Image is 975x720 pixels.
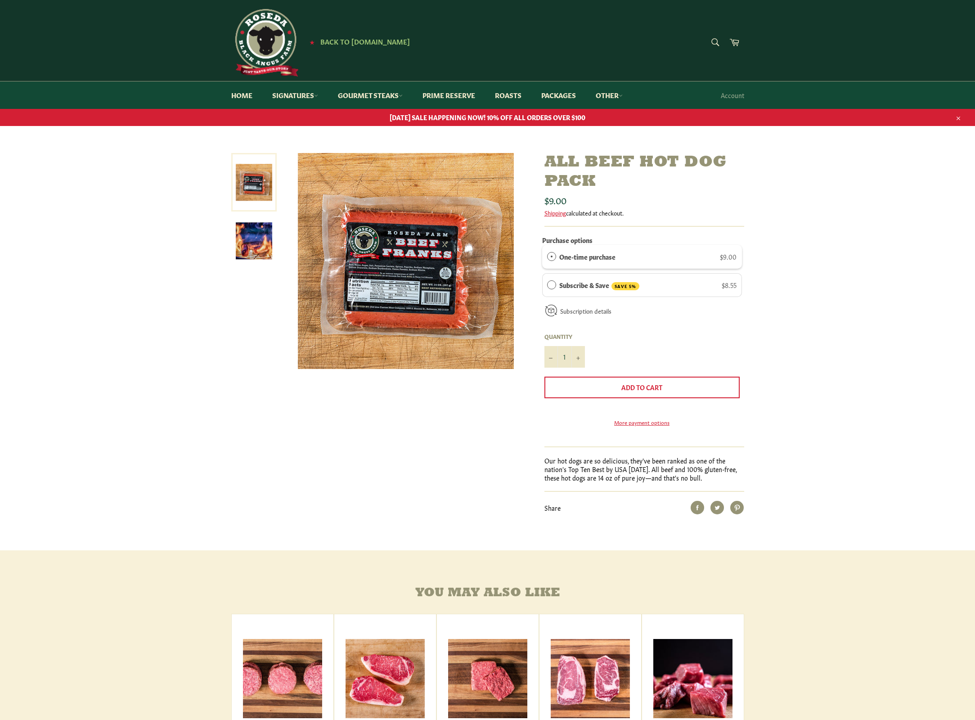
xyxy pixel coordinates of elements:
a: Other [587,81,632,109]
span: ★ [310,38,315,45]
a: Shipping [544,208,566,217]
p: Our hot dogs are so delicious, they've been ranked as one of the nation's Top Ten Best by USA [DA... [544,456,744,482]
img: Beef Cubes [653,639,732,718]
span: Back to [DOMAIN_NAME] [320,36,410,46]
a: More payment options [544,418,740,426]
span: SAVE 5% [611,282,639,291]
img: Roseda Beef [231,9,299,76]
label: One-time purchase [559,252,616,261]
a: Account [716,82,749,108]
label: Purchase options [542,235,593,244]
span: $9.00 [720,252,737,261]
a: Home [222,81,261,109]
span: Add to Cart [621,382,662,391]
span: $9.00 [544,193,566,206]
img: All Beef Hot Dog Pack [236,223,272,259]
h1: All Beef Hot Dog Pack [544,153,744,192]
a: Prime Reserve [413,81,484,109]
div: Subscribe & Save [547,280,556,290]
div: calculated at checkout. [544,209,744,217]
a: Signatures [263,81,327,109]
img: All Beef Hot Dog Pack [298,153,514,369]
img: New York Strip [346,639,425,718]
a: Packages [532,81,585,109]
span: Share [544,503,561,512]
button: Reduce item quantity by one [544,346,558,368]
button: Add to Cart [544,377,740,398]
img: Ribeye [551,639,630,718]
img: Signature Dry-Aged Burger Pack [243,639,322,718]
label: Quantity [544,333,585,340]
h4: You may also like [231,586,744,600]
a: Roasts [486,81,530,109]
span: $8.55 [722,280,737,289]
a: ★ Back to [DOMAIN_NAME] [305,38,410,45]
label: Subscribe & Save [559,280,639,291]
button: Increase item quantity by one [571,346,585,368]
a: Gourmet Steaks [329,81,412,109]
img: Ground Beef Block [448,639,527,718]
a: Subscription details [560,306,611,315]
div: One-time purchase [547,252,556,261]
